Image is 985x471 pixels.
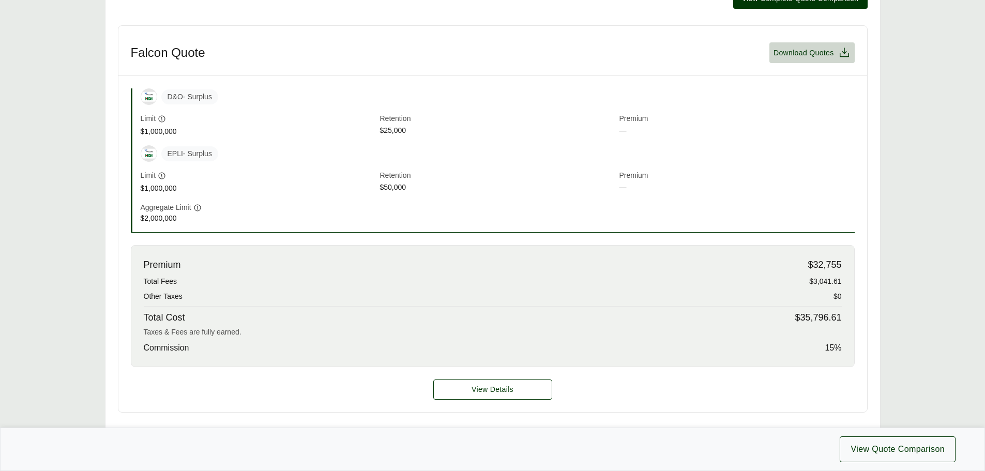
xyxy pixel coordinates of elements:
img: Falcon Risk - HDI [141,149,157,159]
button: Download Quotes [769,42,855,63]
span: — [619,182,855,194]
a: Falcon Quote details [433,379,552,400]
button: View Details [433,379,552,400]
span: $32,755 [808,258,841,272]
span: $35,796.61 [795,311,841,325]
span: View Details [472,384,513,395]
span: $25,000 [380,125,615,137]
span: Other Taxes [144,291,183,302]
span: $2,000,000 [141,213,376,224]
span: Total Fees [144,276,177,287]
span: — [619,125,855,137]
span: $0 [834,291,842,302]
span: Commission [144,342,189,354]
span: Retention [380,113,615,125]
span: EPLI - Surplus [161,146,218,161]
span: $3,041.61 [809,276,841,287]
span: Aggregate Limit [141,202,191,213]
div: Taxes & Fees are fully earned. [144,327,842,338]
button: View Quote Comparison [840,436,956,462]
span: Limit [141,113,156,124]
span: $50,000 [380,182,615,194]
span: Retention [380,170,615,182]
span: 15 % [825,342,841,354]
span: Premium [619,170,855,182]
span: Limit [141,170,156,181]
span: View Quote Comparison [851,443,945,455]
img: Falcon Risk - HDI [141,92,157,102]
h3: Falcon Quote [131,45,205,60]
span: $1,000,000 [141,183,376,194]
span: Total Cost [144,311,185,325]
span: Premium [619,113,855,125]
span: Download Quotes [774,48,834,58]
span: Premium [144,258,181,272]
span: D&O - Surplus [161,89,218,104]
span: $1,000,000 [141,126,376,137]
